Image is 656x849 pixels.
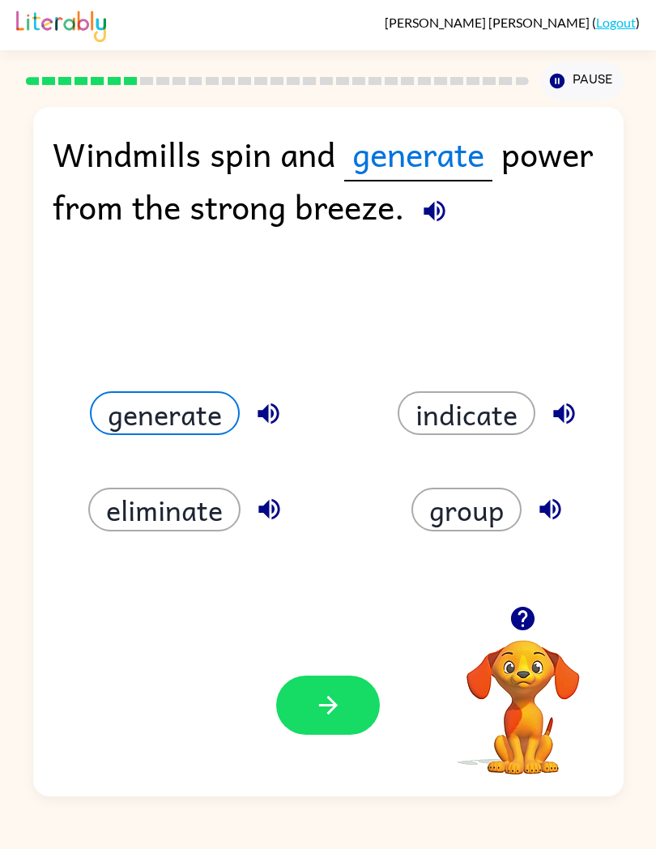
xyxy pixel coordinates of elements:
div: ( ) [385,15,640,30]
button: indicate [398,391,535,435]
span: [PERSON_NAME] [PERSON_NAME] [385,15,592,30]
button: group [411,488,522,531]
button: Pause [541,62,624,100]
button: generate [90,391,240,435]
button: eliminate [88,488,241,531]
a: Logout [596,15,636,30]
div: Windmills spin and power from the strong breeze. [53,127,603,250]
img: Literably [16,6,106,42]
span: generate [344,127,492,181]
video: Your browser must support playing .mp4 files to use Literably. Please try using another browser. [442,615,604,777]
